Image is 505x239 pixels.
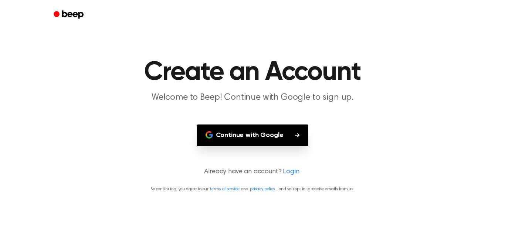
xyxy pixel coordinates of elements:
[197,124,309,146] button: Continue with Google
[111,92,394,104] p: Welcome to Beep! Continue with Google to sign up.
[250,187,275,191] a: privacy policy
[9,186,496,192] p: By continuing, you agree to our and , and you opt in to receive emails from us.
[63,59,442,86] h1: Create an Account
[210,187,239,191] a: terms of service
[283,167,299,177] a: Login
[9,167,496,177] p: Already have an account?
[48,8,90,22] a: Beep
